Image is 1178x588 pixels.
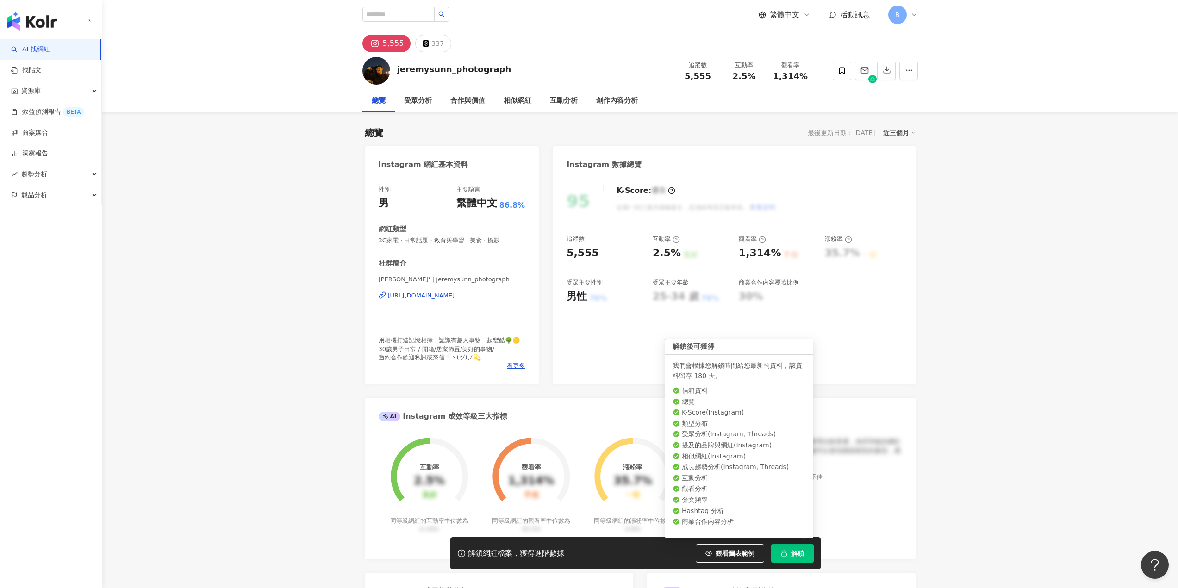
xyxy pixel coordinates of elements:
div: 2.5% [414,475,445,488]
div: 漲粉率 [623,464,642,471]
li: 類型分布 [673,419,806,428]
span: 0.19% [420,526,439,532]
div: Instagram 數據總覽 [567,160,642,170]
li: K-Score ( Instagram ) [673,408,806,417]
span: 活動訊息 [840,10,870,19]
div: 解鎖網紅檔案，獲得進階數據 [468,549,564,558]
div: 觀看率 [522,464,541,471]
div: jeremysunn_photograph [397,63,511,75]
div: 我們會根據您解鎖時間給您最新的資料，該資料留存 180 天。 [673,360,806,381]
li: 互動分析 [673,474,806,483]
span: [PERSON_NAME]‘ | jeremysunn_photograph [379,275,525,284]
div: 解鎖後可獲得 [665,339,813,355]
span: 看更多 [507,362,525,370]
div: 追蹤數 [567,235,585,243]
li: 總覽 [673,397,806,407]
span: search [438,11,445,18]
span: 5,555 [685,71,711,81]
div: 不佳 [524,491,539,500]
div: 合作與價值 [450,95,485,106]
div: 漲粉率 [825,235,852,243]
span: 2.5% [733,72,756,81]
span: 35.5% [522,526,541,532]
div: 337 [431,37,444,50]
div: 1,314% [739,246,781,260]
div: AI [379,412,401,421]
div: 總覽 [365,126,383,139]
div: 繁體中文 [456,196,497,210]
div: 受眾主要性別 [567,279,603,287]
li: 觀看分析 [673,485,806,494]
li: 相似網紅 ( Instagram ) [673,452,806,461]
div: 社群簡介 [379,259,406,268]
div: 同等級網紅的漲粉率中位數為 [592,517,673,533]
span: 1,314% [773,72,808,81]
div: 追蹤數 [680,61,716,70]
li: 發文頻率 [673,495,806,505]
span: 競品分析 [21,185,47,205]
div: 5,555 [567,246,599,260]
div: 一般 [625,491,640,500]
div: 最後更新日期：[DATE] [808,129,875,136]
li: 提及的品牌與網紅 ( Instagram ) [673,441,806,450]
span: 資源庫 [21,80,41,101]
div: 互動分析 [550,95,578,106]
div: 總覽 [372,95,386,106]
div: 觀看率 [773,61,808,70]
a: 商案媒合 [11,128,48,137]
div: 男性 [567,290,587,304]
div: 性別 [379,186,391,194]
div: K-Score : [617,186,675,196]
div: 近三個月 [883,127,916,139]
button: 解鎖 [771,544,814,563]
div: 受眾主要年齡 [653,279,689,287]
div: 主要語言 [456,186,480,194]
div: 受眾分析 [404,95,432,106]
div: 互動率 [653,235,680,243]
button: 337 [415,35,451,52]
li: 商業合作內容分析 [673,517,806,526]
button: 觀看圖表範例 [696,544,764,563]
div: 2.5% [653,246,681,260]
div: Instagram 成效等級三大指標 [379,411,507,421]
div: 良好 [422,491,437,500]
a: 效益預測報告BETA [11,107,84,117]
a: [URL][DOMAIN_NAME] [379,291,525,300]
span: 3C家電 · 日常話題 · 教育與學習 · 美食 · 攝影 [379,236,525,245]
span: B [895,10,900,20]
div: 同等級網紅的互動率中位數為 [389,517,470,533]
span: 解鎖 [791,550,804,557]
span: rise [11,171,18,178]
img: KOL Avatar [362,57,390,85]
li: 成長趨勢分析 ( Instagram, Threads ) [673,463,806,472]
div: 相似網紅 [504,95,531,106]
a: 洞察報告 [11,149,48,158]
span: 趨勢分析 [21,164,47,185]
div: 商業合作內容覆蓋比例 [739,279,799,287]
li: 受眾分析 ( Instagram, Threads ) [673,430,806,439]
img: logo [7,12,57,31]
div: 互動率 [420,464,439,471]
div: 網紅類型 [379,224,406,234]
div: 35.7% [614,475,652,488]
div: 同等級網紅的觀看率中位數為 [491,517,572,533]
div: 創作內容分析 [596,95,638,106]
button: 5,555 [362,35,411,52]
span: 用相機打造記憶相簿，認識有趣人事物一起變酷🌳🟡 30歲男子日常 / 開箱/居家佈置/美好的事物/ 邀約合作歡迎私訊或來信：ヽ(ヅ)ノ💫 ✉️ [PERSON_NAME][EMAIL_ADDRES... [379,337,520,402]
li: Hashtag 分析 [673,507,806,516]
a: 找貼文 [11,66,42,75]
div: 5,555 [383,37,404,50]
div: Instagram 網紅基本資料 [379,160,468,170]
a: searchAI 找網紅 [11,45,50,54]
span: 繁體中文 [770,10,799,20]
div: [URL][DOMAIN_NAME] [388,291,455,300]
span: 86.8% [499,200,525,210]
div: 觀看率 [739,235,766,243]
div: 1,314% [508,475,555,488]
span: 觀看圖表範例 [716,550,754,557]
li: 信箱資料 [673,386,806,396]
div: 互動率 [727,61,762,70]
span: 0.8% [625,526,641,532]
div: 男 [379,196,389,210]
